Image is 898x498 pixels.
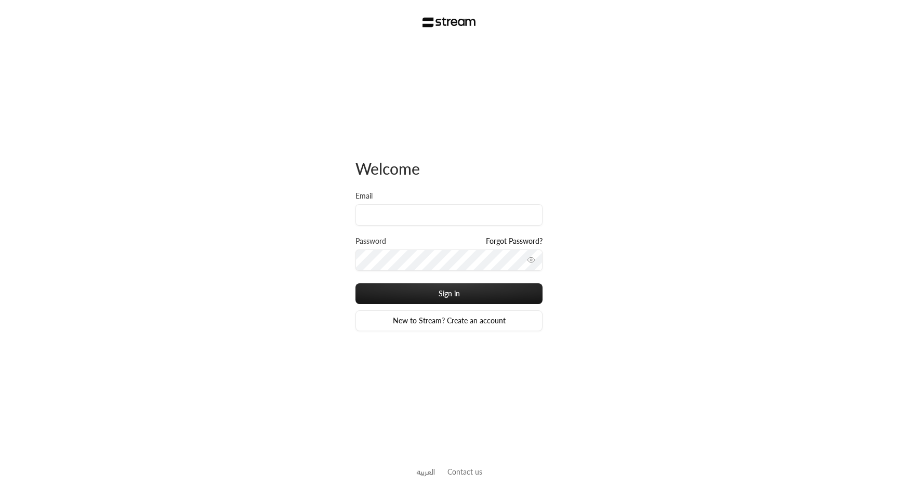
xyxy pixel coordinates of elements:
a: Contact us [447,467,482,476]
a: New to Stream? Create an account [355,310,543,331]
button: toggle password visibility [523,252,539,268]
img: Stream Logo [422,17,476,28]
label: Email [355,191,373,201]
span: Welcome [355,159,420,178]
a: Forgot Password? [486,236,543,246]
label: Password [355,236,386,246]
button: Contact us [447,466,482,477]
button: Sign in [355,283,543,304]
a: العربية [416,462,435,481]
